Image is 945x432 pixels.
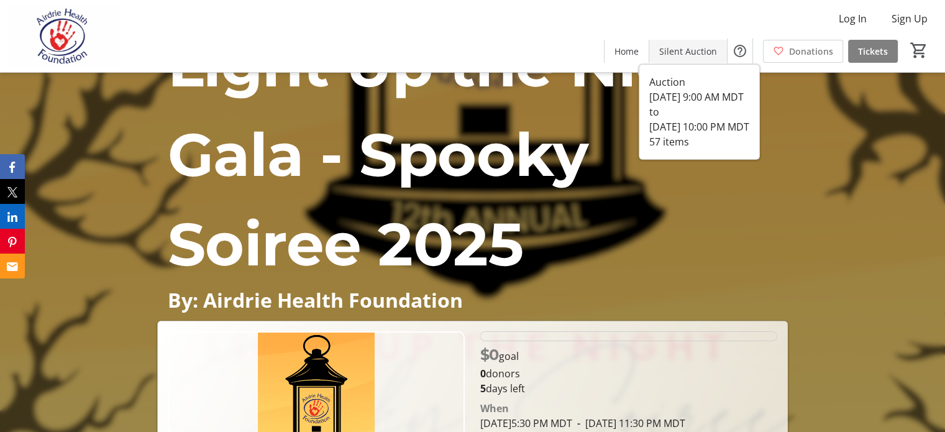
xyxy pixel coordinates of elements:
[892,11,928,26] span: Sign Up
[480,381,777,396] p: days left
[848,40,898,63] a: Tickets
[480,331,777,341] div: 0% of fundraising goal reached
[480,346,498,364] span: $0
[858,45,888,58] span: Tickets
[728,39,752,63] button: Help
[659,45,717,58] span: Silent Auction
[167,29,743,280] span: Light Up the Night Gala - Spooky Soiree 2025
[649,104,749,119] div: to
[614,45,639,58] span: Home
[572,416,685,430] span: [DATE] 11:30 PM MDT
[839,11,867,26] span: Log In
[572,416,585,430] span: -
[480,382,485,395] span: 5
[480,344,518,366] p: goal
[649,75,749,90] div: Auction
[649,119,749,134] div: [DATE] 10:00 PM MDT
[480,401,508,416] div: When
[167,289,777,311] p: By: Airdrie Health Foundation
[649,134,749,149] div: 57 items
[882,9,938,29] button: Sign Up
[908,39,930,62] button: Cart
[605,40,649,63] a: Home
[763,40,843,63] a: Donations
[480,416,572,430] span: [DATE] 5:30 PM MDT
[7,5,118,67] img: Airdrie Health Foundation's Logo
[649,90,749,104] div: [DATE] 9:00 AM MDT
[829,9,877,29] button: Log In
[789,45,833,58] span: Donations
[480,367,485,380] b: 0
[649,40,727,63] a: Silent Auction
[480,366,777,381] p: donors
